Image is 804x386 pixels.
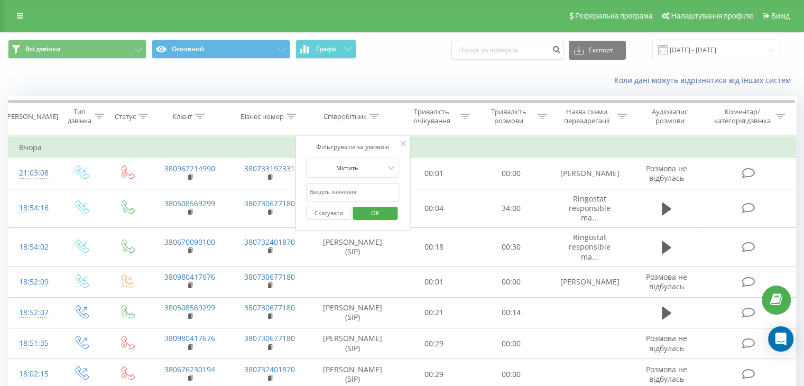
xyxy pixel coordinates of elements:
[671,12,753,20] span: Налаштування профілю
[646,333,687,353] span: Розмова не відбулась
[361,205,390,221] span: OK
[164,333,215,343] a: 380980417676
[306,207,351,220] button: Скасувати
[5,112,58,121] div: [PERSON_NAME]
[164,163,215,173] a: 380967214990
[164,237,215,247] a: 380670090100
[310,328,396,359] td: [PERSON_NAME] (SIP)
[396,158,473,189] td: 00:01
[241,112,284,121] div: Бізнес номер
[771,12,790,20] span: Вихід
[569,232,611,261] span: Ringostat responsible ma...
[451,41,563,60] input: Пошук за номером
[396,297,473,328] td: 00:21
[324,112,367,121] div: Співробітник
[646,364,687,384] span: Розмова не відбулась
[244,302,295,313] a: 380730677180
[8,137,796,158] td: Вчора
[244,364,295,374] a: 380732401870
[164,198,215,208] a: 380508569299
[396,328,473,359] td: 00:29
[164,364,215,374] a: 380676230194
[244,237,295,247] a: 380732401870
[152,40,290,59] button: Основний
[559,107,615,125] div: Назва схеми переадресації
[473,266,549,297] td: 00:00
[295,40,356,59] button: Графік
[244,333,295,343] a: 380730677180
[396,266,473,297] td: 00:01
[639,107,701,125] div: Аудіозапис розмови
[473,189,549,228] td: 34:00
[569,41,626,60] button: Експорт
[396,189,473,228] td: 00:04
[8,40,146,59] button: Всі дзвінки
[67,107,91,125] div: Тип дзвінка
[575,12,653,20] span: Реферальна програма
[473,297,549,328] td: 00:14
[482,107,535,125] div: Тривалість розмови
[19,364,47,384] div: 18:02:15
[310,228,396,267] td: [PERSON_NAME] (SIP)
[115,112,136,121] div: Статус
[569,194,611,223] span: Ringostat responsible ma...
[711,107,773,125] div: Коментар/категорія дзвінка
[310,297,396,328] td: [PERSON_NAME] (SIP)
[473,228,549,267] td: 00:30
[306,183,399,201] input: Введіть значення
[244,163,295,173] a: 380733192331
[396,228,473,267] td: 00:18
[244,198,295,208] a: 380730677180
[172,112,192,121] div: Клієнт
[164,272,215,282] a: 380980417676
[614,75,796,85] a: Коли дані можуть відрізнятися вiд інших систем
[473,158,549,189] td: 00:00
[549,266,629,297] td: [PERSON_NAME]
[646,163,687,183] span: Розмова не відбулась
[768,326,793,352] div: Open Intercom Messenger
[19,272,47,292] div: 18:52:09
[19,302,47,323] div: 18:52:07
[164,302,215,313] a: 380508569299
[473,328,549,359] td: 00:00
[306,142,399,152] div: Фільтрувати за умовою
[549,158,629,189] td: [PERSON_NAME]
[316,45,337,53] span: Графік
[25,45,60,53] span: Всі дзвінки
[19,237,47,258] div: 18:54:02
[244,272,295,282] a: 380730677180
[19,333,47,354] div: 18:51:35
[353,207,398,220] button: OK
[19,163,47,183] div: 21:03:08
[19,198,47,218] div: 18:54:16
[405,107,458,125] div: Тривалість очікування
[646,272,687,291] span: Розмова не відбулась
